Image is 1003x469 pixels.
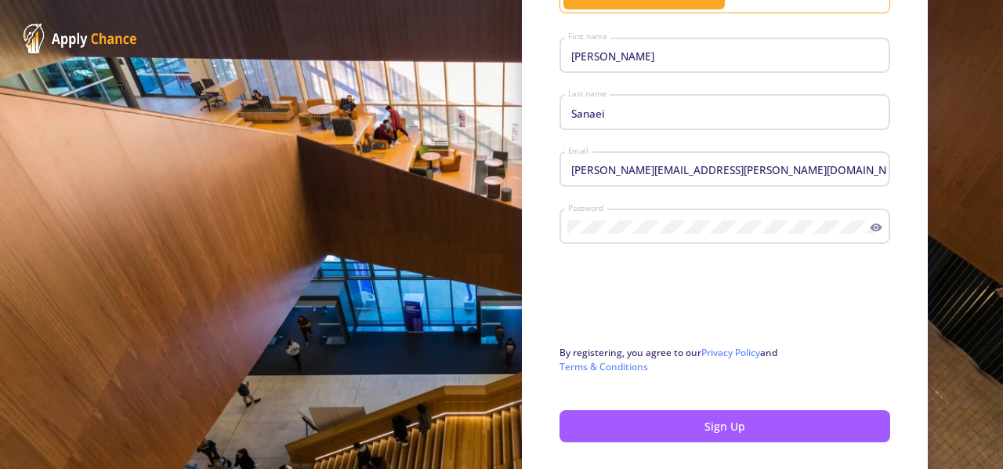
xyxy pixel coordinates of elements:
[24,24,137,53] img: ApplyChance Logo
[701,346,760,359] a: Privacy Policy
[559,410,890,442] button: Sign Up
[559,360,648,373] a: Terms & Conditions
[559,272,798,333] iframe: reCAPTCHA
[559,346,890,374] p: By registering, you agree to our and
